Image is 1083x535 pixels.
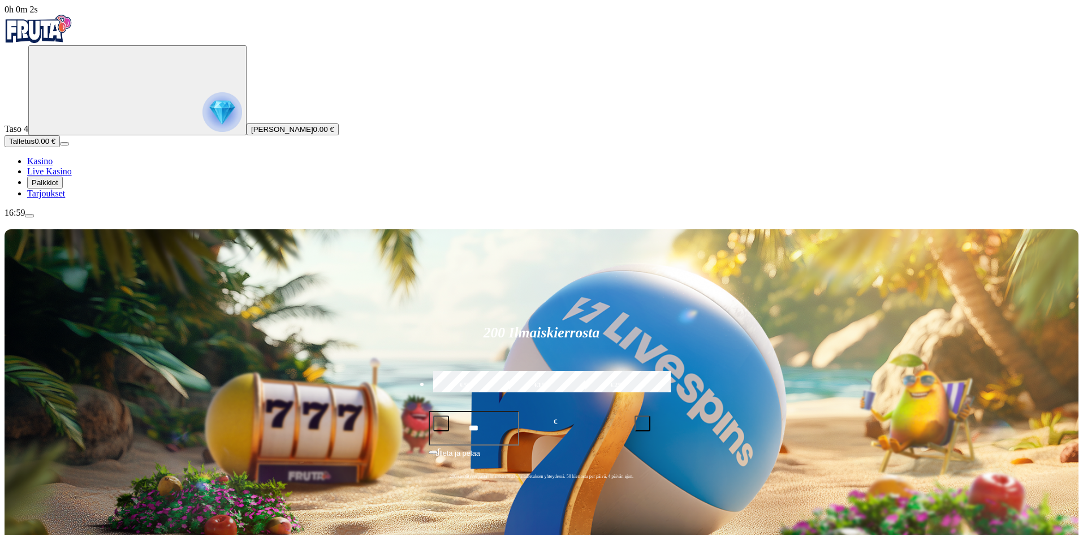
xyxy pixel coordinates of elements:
[5,15,72,43] img: Fruta
[27,189,65,198] a: Tarjoukset
[506,369,576,402] label: €150
[27,177,63,189] button: Palkkiot
[32,178,58,187] span: Palkkiot
[433,416,449,431] button: minus icon
[27,156,53,166] a: Kasino
[247,123,339,135] button: [PERSON_NAME]0.00 €
[554,417,557,427] span: €
[202,92,242,132] img: reward progress
[583,369,653,402] label: €250
[27,166,72,176] a: Live Kasino
[430,369,500,402] label: €50
[5,124,28,134] span: Taso 4
[5,5,38,14] span: user session time
[438,447,441,453] span: €
[9,137,34,145] span: Talletus
[251,125,313,134] span: [PERSON_NAME]
[25,214,34,217] button: menu
[635,416,650,431] button: plus icon
[5,156,1078,199] nav: Main menu
[34,137,55,145] span: 0.00 €
[5,135,60,147] button: Talletusplus icon0.00 €
[5,35,72,45] a: Fruta
[429,447,655,469] button: Talleta ja pelaa
[432,448,480,468] span: Talleta ja pelaa
[60,142,69,145] button: menu
[313,125,334,134] span: 0.00 €
[28,45,247,135] button: reward progress
[5,15,1078,199] nav: Primary
[5,208,25,217] span: 16:59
